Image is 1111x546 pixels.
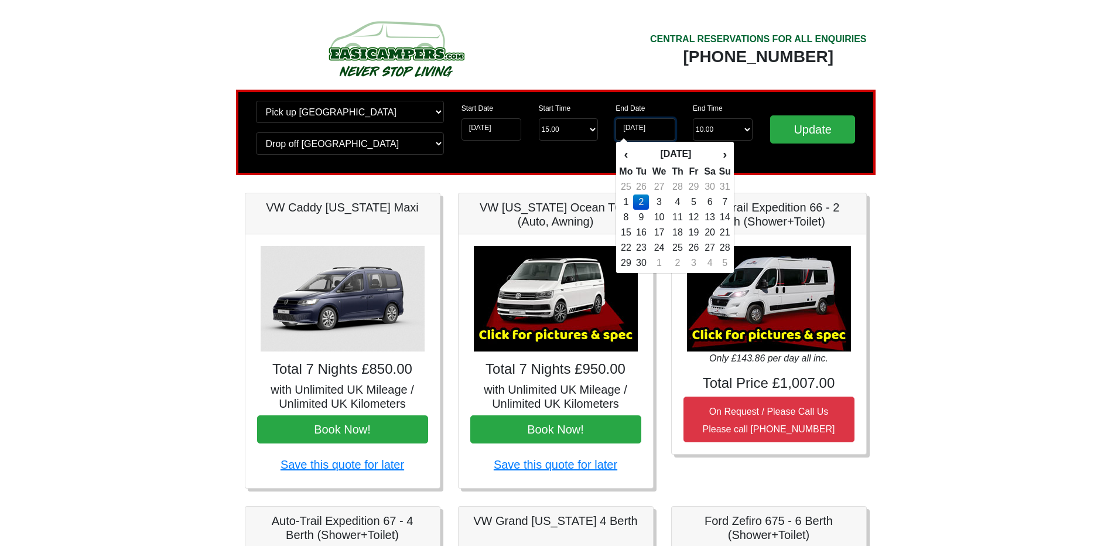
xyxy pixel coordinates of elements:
th: Mo [618,164,633,179]
td: 12 [686,210,702,225]
td: 19 [686,225,702,240]
input: Update [770,115,856,144]
td: 3 [649,194,669,210]
td: 5 [686,194,702,210]
h5: VW [US_STATE] Ocean T6.1 (Auto, Awning) [470,200,641,228]
td: 4 [669,194,686,210]
h4: Total 7 Nights £850.00 [257,361,428,378]
img: VW Caddy California Maxi [261,246,425,352]
td: 13 [702,210,719,225]
label: End Time [693,103,723,114]
td: 4 [702,255,719,271]
th: Sa [702,164,719,179]
th: › [718,144,731,164]
h4: Total Price £1,007.00 [683,375,854,392]
th: ‹ [618,144,633,164]
td: 16 [633,225,649,240]
div: [PHONE_NUMBER] [650,46,867,67]
h5: with Unlimited UK Mileage / Unlimited UK Kilometers [257,383,428,411]
td: 29 [618,255,633,271]
td: 15 [618,225,633,240]
td: 18 [669,225,686,240]
th: Su [718,164,731,179]
button: On Request / Please Call UsPlease call [PHONE_NUMBER] [683,397,854,442]
td: 5 [718,255,731,271]
td: 30 [633,255,649,271]
td: 25 [618,179,633,194]
td: 23 [633,240,649,255]
td: 6 [702,194,719,210]
td: 2 [633,194,649,210]
label: Start Date [462,103,493,114]
td: 27 [649,179,669,194]
td: 2 [669,255,686,271]
small: On Request / Please Call Us Please call [PHONE_NUMBER] [703,407,835,434]
input: Return Date [616,118,675,141]
td: 7 [718,194,731,210]
h4: Total 7 Nights £950.00 [470,361,641,378]
h5: Ford Zefiro 675 - 6 Berth (Shower+Toilet) [683,514,854,542]
td: 1 [618,194,633,210]
th: Th [669,164,686,179]
td: 25 [669,240,686,255]
td: 1 [649,255,669,271]
img: Auto-Trail Expedition 66 - 2 Berth (Shower+Toilet) [687,246,851,352]
div: CENTRAL RESERVATIONS FOR ALL ENQUIRIES [650,32,867,46]
td: 9 [633,210,649,225]
td: 8 [618,210,633,225]
th: [DATE] [633,144,718,164]
th: We [649,164,669,179]
td: 27 [702,240,719,255]
h5: Auto-Trail Expedition 66 - 2 Berth (Shower+Toilet) [683,200,854,228]
td: 10 [649,210,669,225]
label: End Date [616,103,645,114]
label: Start Time [539,103,571,114]
td: 24 [649,240,669,255]
a: Save this quote for later [494,458,617,471]
th: Tu [633,164,649,179]
td: 3 [686,255,702,271]
td: 14 [718,210,731,225]
td: 28 [718,240,731,255]
td: 17 [649,225,669,240]
td: 31 [718,179,731,194]
td: 28 [669,179,686,194]
th: Fr [686,164,702,179]
img: VW California Ocean T6.1 (Auto, Awning) [474,246,638,352]
td: 21 [718,225,731,240]
img: campers-checkout-logo.png [285,16,507,81]
td: 29 [686,179,702,194]
a: Save this quote for later [281,458,404,471]
td: 11 [669,210,686,225]
td: 26 [686,240,702,255]
button: Book Now! [470,415,641,443]
h5: with Unlimited UK Mileage / Unlimited UK Kilometers [470,383,641,411]
h5: VW Grand [US_STATE] 4 Berth [470,514,641,528]
h5: Auto-Trail Expedition 67 - 4 Berth (Shower+Toilet) [257,514,428,542]
i: Only £143.86 per day all inc. [709,353,828,363]
td: 30 [702,179,719,194]
h5: VW Caddy [US_STATE] Maxi [257,200,428,214]
button: Book Now! [257,415,428,443]
input: Start Date [462,118,521,141]
td: 20 [702,225,719,240]
td: 22 [618,240,633,255]
td: 26 [633,179,649,194]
